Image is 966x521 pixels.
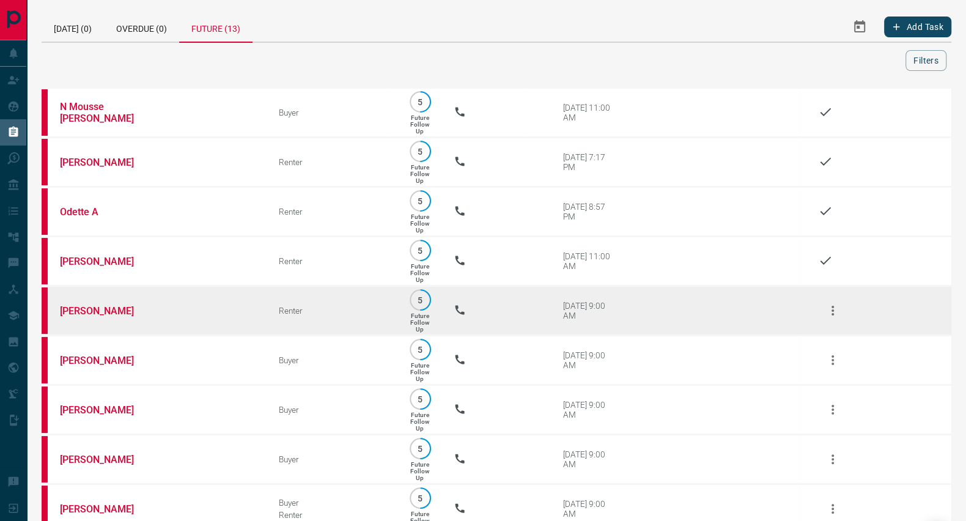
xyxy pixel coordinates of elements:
p: 5 [416,444,425,453]
p: Future Follow Up [410,263,429,283]
p: Future Follow Up [410,213,429,234]
a: [PERSON_NAME] [60,157,152,168]
div: [DATE] 8:57 PM [563,202,615,221]
div: Buyer [279,498,386,508]
div: [DATE] 9:00 AM [563,400,615,419]
p: 5 [416,147,425,156]
div: [DATE] 9:00 AM [563,499,615,519]
p: 5 [416,246,425,255]
p: Future Follow Up [410,164,429,184]
p: Future Follow Up [410,114,429,135]
div: Renter [279,510,386,520]
a: N Mousse [PERSON_NAME] [60,101,152,124]
div: Renter [279,306,386,316]
div: Renter [279,157,386,167]
div: [DATE] 11:00 AM [563,103,615,122]
a: [PERSON_NAME] [60,256,152,267]
p: 5 [416,295,425,305]
div: property.ca [42,287,48,334]
a: [PERSON_NAME] [60,454,152,465]
div: Buyer [279,355,386,365]
div: property.ca [42,386,48,433]
p: 5 [416,345,425,354]
div: property.ca [42,89,48,136]
div: [DATE] 9:00 AM [563,350,615,370]
button: Select Date Range [845,12,874,42]
div: Buyer [279,454,386,464]
p: Future Follow Up [410,312,429,333]
div: Renter [279,256,386,266]
div: property.ca [42,188,48,235]
p: Future Follow Up [410,362,429,382]
a: Odette A [60,206,152,218]
a: [PERSON_NAME] [60,404,152,416]
p: 5 [416,394,425,404]
a: [PERSON_NAME] [60,355,152,366]
p: 5 [416,196,425,205]
p: 5 [416,493,425,503]
div: [DATE] 11:00 AM [563,251,615,271]
div: [DATE] 9:00 AM [563,449,615,469]
div: Future (13) [179,12,253,43]
div: [DATE] 7:17 PM [563,152,615,172]
a: [PERSON_NAME] [60,503,152,515]
p: 5 [416,97,425,106]
div: [DATE] (0) [42,12,104,42]
div: property.ca [42,337,48,383]
a: [PERSON_NAME] [60,305,152,317]
div: [DATE] 9:00 AM [563,301,615,320]
div: property.ca [42,139,48,185]
p: Future Follow Up [410,412,429,432]
div: Renter [279,207,386,216]
div: Buyer [279,108,386,117]
div: property.ca [42,238,48,284]
div: Buyer [279,405,386,415]
div: property.ca [42,436,48,482]
p: Future Follow Up [410,461,429,481]
div: Overdue (0) [104,12,179,42]
button: Filters [905,50,946,71]
button: Add Task [884,17,951,37]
